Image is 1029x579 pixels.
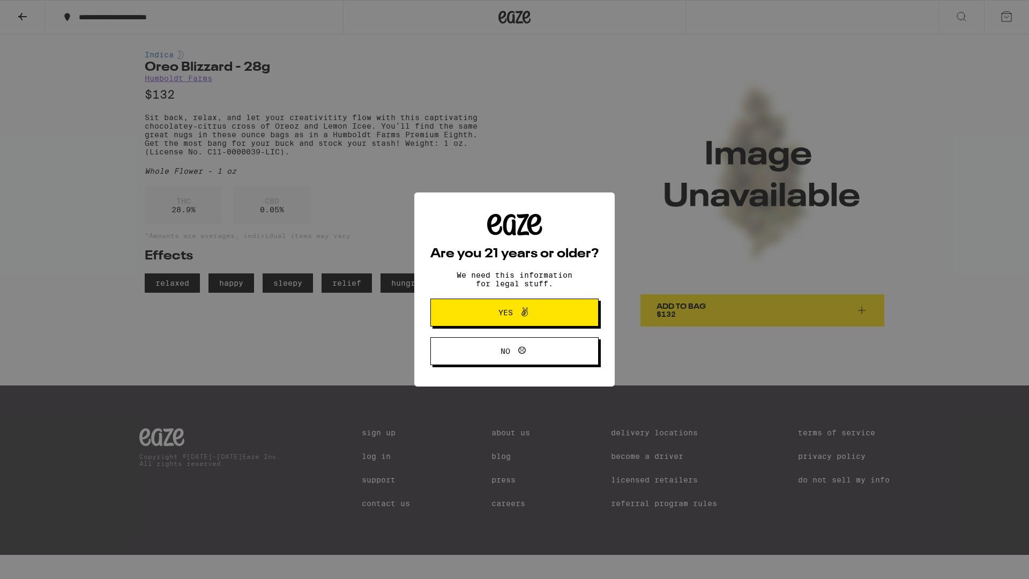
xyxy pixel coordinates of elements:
[430,248,599,261] h2: Are you 21 years or older?
[498,309,513,316] span: Yes
[430,337,599,365] button: No
[448,271,581,288] p: We need this information for legal stuff.
[430,299,599,326] button: Yes
[501,347,510,355] span: No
